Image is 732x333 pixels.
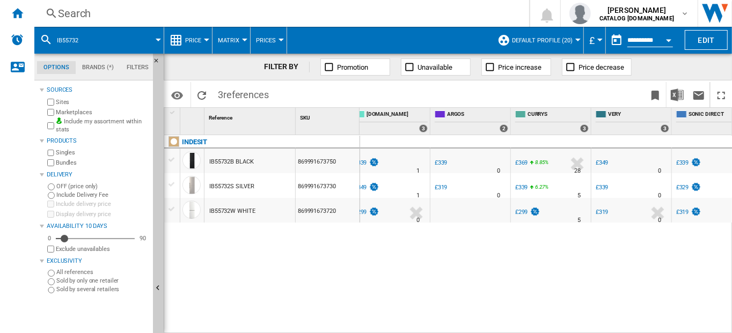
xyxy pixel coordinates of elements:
button: Matrix [218,27,245,54]
button: Hide [153,54,166,73]
input: Include delivery price [47,201,54,208]
div: £339 [596,184,609,191]
div: SKU Sort None [298,108,360,124]
img: promotionV3.png [530,207,540,216]
img: alerts-logo.svg [11,33,24,46]
div: £349 [354,184,367,191]
input: Display delivery price [47,246,54,253]
div: £339 [353,158,379,168]
label: Include Delivery Fee [56,191,149,199]
div: £299 [353,207,379,218]
div: IB55732S SILVER [209,174,254,199]
button: Maximize [711,82,732,107]
md-tab-item: Brands (*) [76,61,120,74]
span: [DOMAIN_NAME] [367,110,428,120]
div: Price [170,27,207,54]
div: £319 [435,184,448,191]
div: Sort None [182,108,204,124]
div: Sort None [298,108,360,124]
label: Include my assortment within stats [56,117,149,134]
div: 3 offers sold by CURRYS [580,124,589,132]
label: Include delivery price [56,200,149,208]
span: 6.27 [536,184,545,190]
button: Promotion [320,58,390,76]
div: £369 [515,159,528,166]
div: [DOMAIN_NAME] 3 offers sold by AO.COM [352,108,430,135]
input: Include my assortment within stats [47,119,54,132]
input: Singles [47,150,54,157]
img: promotionV3.png [691,158,701,167]
span: Promotion [337,63,368,71]
span: Unavailable [418,63,452,71]
b: CATALOG [DOMAIN_NAME] [599,15,674,22]
button: Send this report by email [688,82,709,107]
div: £339 [435,159,448,166]
div: £339 [514,182,528,193]
span: references [223,89,269,100]
div: Delivery Time : 0 day [658,190,661,201]
div: Delivery Time : 0 day [497,190,500,201]
span: Reference [209,115,232,121]
span: Price increase [498,63,541,71]
div: £319 [675,207,701,218]
span: Default profile (20) [512,37,573,44]
div: £299 [354,209,367,216]
div: VERY 3 offers sold by VERY [594,108,671,135]
div: £349 [594,158,609,168]
span: [PERSON_NAME] [599,5,674,16]
div: £329 [675,182,701,193]
span: 3 [213,82,274,105]
div: Availability 10 Days [47,222,149,231]
span: ARGOS [447,110,508,120]
img: promotionV3.png [369,182,379,191]
input: Bundles [47,159,54,166]
md-menu: Currency [584,27,606,54]
button: Price decrease [562,58,632,76]
div: Delivery Time : 1 day [416,190,420,201]
div: Prices [256,27,281,54]
input: Sold by only one retailer [48,278,55,285]
span: 8.85 [536,159,545,165]
div: £339 [676,159,689,166]
label: Marketplaces [56,108,149,116]
label: All references [56,268,149,276]
div: £339 [675,158,701,168]
div: £299 [514,207,540,218]
div: 90 [137,234,149,242]
span: IB55732 [57,37,78,44]
div: Delivery Time : 1 day [416,166,420,176]
div: Reference Sort None [207,108,295,124]
button: Options [166,85,188,105]
div: £369 [514,158,528,168]
input: Marketplaces [47,109,54,116]
label: Singles [56,149,149,157]
button: Price [185,27,207,54]
label: Sites [56,98,149,106]
img: promotionV3.png [691,207,701,216]
div: £299 [515,209,528,216]
div: Delivery Time : 5 days [577,190,581,201]
img: promotionV3.png [369,207,379,216]
span: SKU [300,115,310,121]
span: CURRYS [528,110,589,120]
div: £329 [676,184,689,191]
label: Display delivery price [56,210,149,218]
img: promotionV3.png [691,182,701,191]
img: promotionV3.png [369,158,379,167]
div: CURRYS 3 offers sold by CURRYS [513,108,591,135]
i: % [535,182,541,195]
input: OFF (price only) [48,183,55,190]
input: All references [48,270,55,277]
div: £339 [515,184,528,191]
div: £319 [676,209,689,216]
span: £ [589,35,595,46]
md-tab-item: Filters [120,61,155,74]
div: 869991673720 [296,198,360,223]
div: Default profile (20) [497,27,578,54]
div: Delivery Time : 0 day [658,166,661,176]
button: Bookmark this report [645,82,666,107]
button: Reload [191,82,213,107]
div: £339 [354,159,367,166]
div: £339 [433,158,448,168]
